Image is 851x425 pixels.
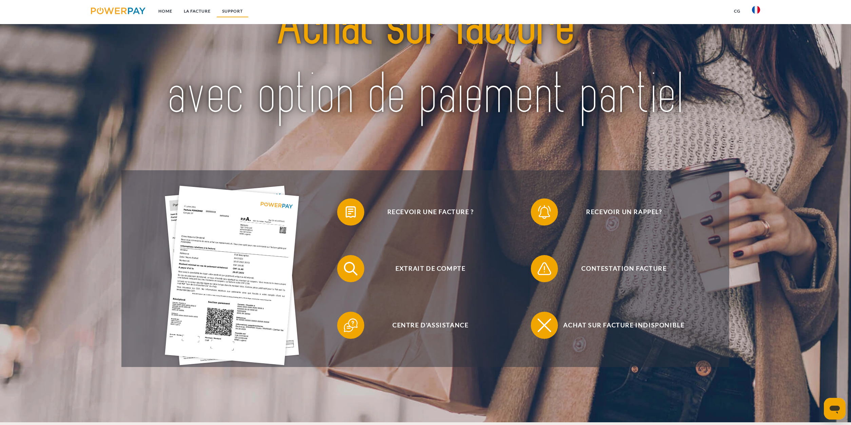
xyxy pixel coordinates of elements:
img: qb_bell.svg [536,204,553,220]
button: Recevoir un rappel? [531,198,707,226]
img: qb_help.svg [342,317,359,334]
span: Extrait de compte [347,255,514,282]
button: Achat sur facture indisponible [531,312,707,339]
button: Extrait de compte [337,255,514,282]
a: Home [153,5,178,17]
span: Recevoir un rappel? [541,198,707,226]
img: fr [752,6,760,14]
a: CG [728,5,746,17]
img: single_invoice_powerpay_fr.jpg [165,186,299,365]
span: Centre d'assistance [347,312,514,339]
span: Achat sur facture indisponible [541,312,707,339]
img: qb_bill.svg [342,204,359,220]
a: LA FACTURE [178,5,216,17]
button: Contestation Facture [531,255,707,282]
button: Centre d'assistance [337,312,514,339]
span: Recevoir une facture ? [347,198,514,226]
img: qb_close.svg [536,317,553,334]
img: logo-powerpay.svg [91,7,146,14]
img: qb_search.svg [342,260,359,277]
a: Support [216,5,249,17]
button: Recevoir une facture ? [337,198,514,226]
span: Contestation Facture [541,255,707,282]
iframe: Bouton de lancement de la fenêtre de messagerie [824,398,846,420]
img: qb_warning.svg [536,260,553,277]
